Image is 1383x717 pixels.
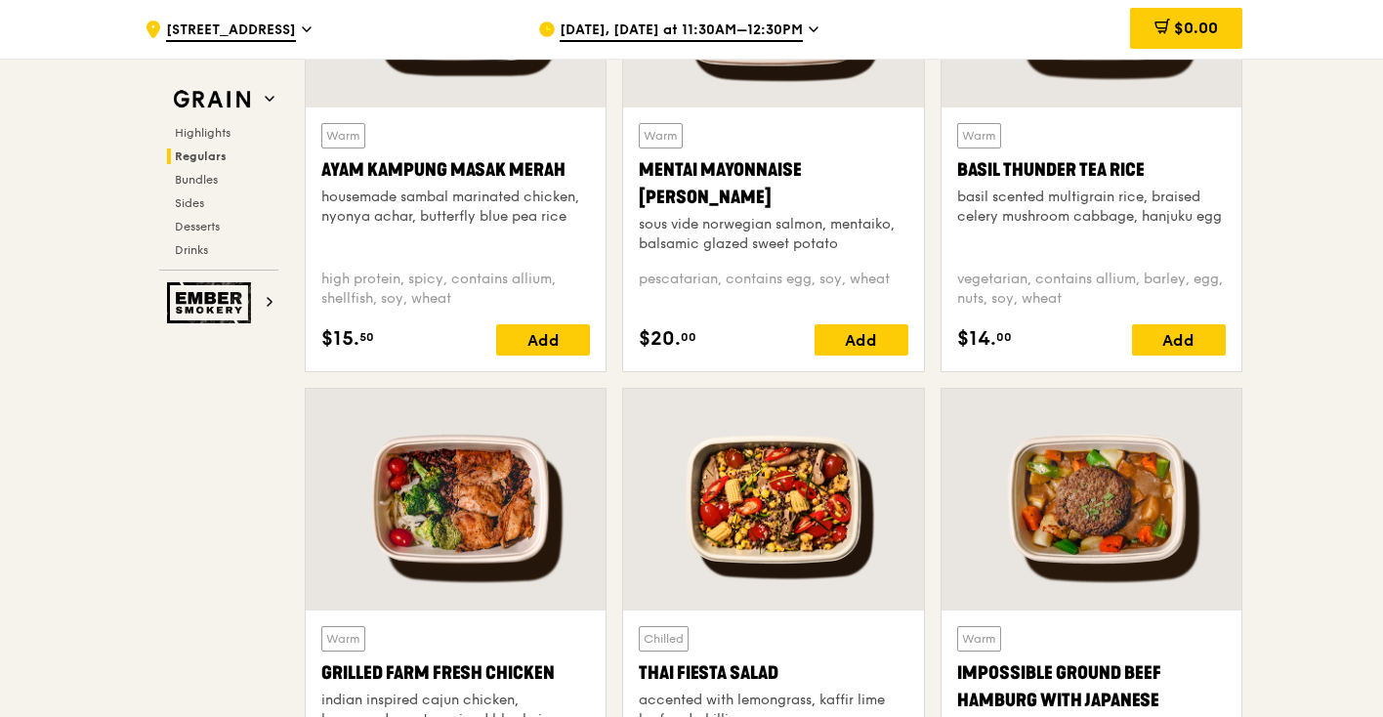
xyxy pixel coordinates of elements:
[815,324,908,356] div: Add
[1174,19,1218,37] span: $0.00
[175,196,204,210] span: Sides
[321,659,590,687] div: Grilled Farm Fresh Chicken
[639,270,907,309] div: pescatarian, contains egg, soy, wheat
[321,324,359,354] span: $15.
[1132,324,1226,356] div: Add
[957,324,996,354] span: $14.
[681,329,696,345] span: 00
[167,82,257,117] img: Grain web logo
[957,156,1226,184] div: Basil Thunder Tea Rice
[321,188,590,227] div: housemade sambal marinated chicken, nyonya achar, butterfly blue pea rice
[175,243,208,257] span: Drinks
[639,215,907,254] div: sous vide norwegian salmon, mentaiko, balsamic glazed sweet potato
[166,21,296,42] span: [STREET_ADDRESS]
[639,626,689,652] div: Chilled
[321,123,365,148] div: Warm
[359,329,374,345] span: 50
[957,123,1001,148] div: Warm
[496,324,590,356] div: Add
[321,156,590,184] div: Ayam Kampung Masak Merah
[639,324,681,354] span: $20.
[639,156,907,211] div: Mentai Mayonnaise [PERSON_NAME]
[175,126,230,140] span: Highlights
[639,659,907,687] div: Thai Fiesta Salad
[321,626,365,652] div: Warm
[639,123,683,148] div: Warm
[957,626,1001,652] div: Warm
[957,188,1226,227] div: basil scented multigrain rice, braised celery mushroom cabbage, hanjuku egg
[321,270,590,309] div: high protein, spicy, contains allium, shellfish, soy, wheat
[957,270,1226,309] div: vegetarian, contains allium, barley, egg, nuts, soy, wheat
[175,220,220,233] span: Desserts
[167,282,257,323] img: Ember Smokery web logo
[560,21,803,42] span: [DATE], [DATE] at 11:30AM–12:30PM
[175,149,227,163] span: Regulars
[175,173,218,187] span: Bundles
[996,329,1012,345] span: 00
